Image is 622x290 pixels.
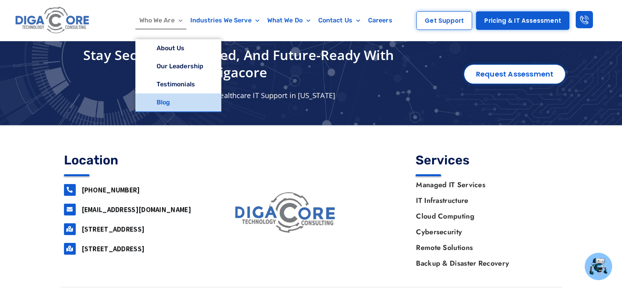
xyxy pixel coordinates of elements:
[408,255,558,271] a: Backup & Disaster Recovery
[64,204,76,215] a: support@digacore.com
[425,18,464,24] span: Get Support
[408,177,558,193] a: Managed IT Services
[135,11,186,29] a: Who We Are
[263,11,314,29] a: What We Do
[64,184,76,196] a: 732-646-5725
[186,11,263,29] a: Industries We Serve
[232,189,340,236] img: digacore logo
[82,224,145,233] a: [STREET_ADDRESS]
[124,11,407,29] nav: Menu
[484,18,561,24] span: Pricing & IT Assessment
[408,193,558,208] a: IT Infrastructure
[408,224,558,240] a: Cybersecurity
[82,244,145,253] a: [STREET_ADDRESS]
[60,89,418,102] p: Contact Us for Expert Healthcare IT Support in [US_STATE]
[64,154,207,166] h4: Location
[464,64,566,84] a: Request Assessment
[82,205,191,214] a: [EMAIL_ADDRESS][DOMAIN_NAME]
[82,185,140,194] a: [PHONE_NUMBER]
[135,75,221,93] a: Testimonials
[416,11,472,30] a: Get Support
[416,154,558,166] h4: Services
[135,39,221,57] a: About Us
[364,11,396,29] a: Careers
[135,39,221,112] ul: Who We Are
[60,46,418,81] h4: Stay Secure, Connected, and Future-Ready with Digacore
[408,240,558,255] a: Remote Solutions
[135,93,221,111] a: Blog
[64,223,76,235] a: 160 airport road, Suite 201, Lakewood, NJ, 08701
[408,208,558,224] a: Cloud Computing
[476,11,569,30] a: Pricing & IT Assessment
[64,243,76,255] a: 2917 Penn Forest Blvd, Roanoke, VA 24018
[135,57,221,75] a: Our Leadership
[408,177,558,271] nav: Menu
[13,4,92,37] img: Digacore logo 1
[314,11,364,29] a: Contact Us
